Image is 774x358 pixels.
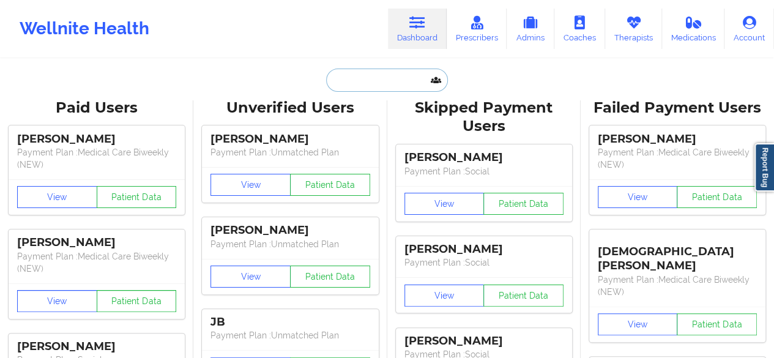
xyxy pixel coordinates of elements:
a: Admins [507,9,554,49]
a: Report Bug [754,143,774,192]
div: Skipped Payment Users [396,99,572,136]
button: View [598,313,678,335]
p: Payment Plan : Medical Care Biweekly (NEW) [598,274,757,298]
p: Payment Plan : Medical Care Biweekly (NEW) [17,146,176,171]
div: [DEMOGRAPHIC_DATA][PERSON_NAME] [598,236,757,273]
div: Paid Users [9,99,185,117]
button: Patient Data [677,186,757,208]
div: JB [210,315,370,329]
p: Payment Plan : Social [404,256,564,269]
button: View [17,186,97,208]
button: View [404,193,485,215]
div: [PERSON_NAME] [210,132,370,146]
div: [PERSON_NAME] [17,236,176,250]
a: Dashboard [388,9,447,49]
p: Payment Plan : Unmatched Plan [210,146,370,158]
button: View [598,186,678,208]
div: [PERSON_NAME] [404,242,564,256]
a: Prescribers [447,9,507,49]
div: [PERSON_NAME] [210,223,370,237]
p: Payment Plan : Medical Care Biweekly (NEW) [598,146,757,171]
div: [PERSON_NAME] [598,132,757,146]
p: Payment Plan : Unmatched Plan [210,238,370,250]
a: Therapists [605,9,662,49]
button: Patient Data [290,266,370,288]
div: [PERSON_NAME] [404,334,564,348]
div: [PERSON_NAME] [404,151,564,165]
button: View [210,174,291,196]
a: Coaches [554,9,605,49]
button: Patient Data [97,290,177,312]
div: [PERSON_NAME] [17,340,176,354]
p: Payment Plan : Social [404,165,564,177]
div: Unverified Users [202,99,378,117]
p: Payment Plan : Unmatched Plan [210,329,370,341]
button: View [17,290,97,312]
a: Account [724,9,774,49]
button: Patient Data [483,285,564,307]
div: [PERSON_NAME] [17,132,176,146]
p: Payment Plan : Medical Care Biweekly (NEW) [17,250,176,275]
button: View [404,285,485,307]
button: Patient Data [290,174,370,196]
button: View [210,266,291,288]
button: Patient Data [483,193,564,215]
div: Failed Payment Users [589,99,765,117]
button: Patient Data [97,186,177,208]
button: Patient Data [677,313,757,335]
a: Medications [662,9,725,49]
